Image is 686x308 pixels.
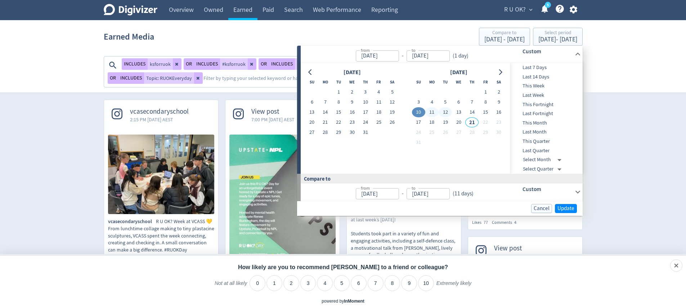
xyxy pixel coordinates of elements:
div: Last Month [510,127,581,137]
th: Tuesday [439,77,452,87]
span: Update [557,206,574,211]
button: 25 [425,127,439,137]
a: 5 [545,2,551,8]
button: Update [555,204,577,213]
span: View post [494,244,537,253]
button: 13 [305,107,319,117]
button: 10 [359,97,372,107]
button: Cancel [531,204,552,213]
div: Compare to [484,30,525,36]
button: Compare to[DATE] - [DATE] [479,28,530,46]
h6: Custom [523,47,572,56]
button: 13 [452,107,465,117]
div: Select period [538,30,577,36]
h6: Custom [523,185,572,194]
button: Go to next month [495,67,506,77]
button: 15 [479,107,492,117]
label: to [412,185,416,191]
button: 28 [465,127,479,137]
span: vcasecondaryschool [108,218,156,225]
button: 30 [492,127,506,137]
button: 26 [386,117,399,127]
div: [DATE] - [DATE] [484,36,525,43]
button: 16 [345,107,359,117]
button: 4 [372,87,385,97]
button: 6 [452,97,465,107]
button: 19 [386,107,399,117]
div: Likes [472,219,492,226]
div: Last Fortnight [510,109,581,118]
a: InMoment [344,299,364,304]
li: 7 [368,275,384,291]
th: Tuesday [332,77,345,87]
button: 18 [425,117,439,127]
text: 5 [547,3,548,8]
th: Sunday [412,77,425,87]
div: This Month [510,118,581,128]
th: Wednesday [452,77,465,87]
div: Comments [492,219,520,226]
button: 8 [479,97,492,107]
button: 20 [305,117,319,127]
button: 22 [332,117,345,127]
button: 23 [492,117,506,127]
div: [DATE] - [DATE] [538,36,577,43]
button: 20 [452,117,465,127]
th: Saturday [386,77,399,87]
span: Last Week [510,91,581,99]
div: powered by inmoment [322,298,364,304]
button: 18 [372,107,385,117]
button: 24 [359,117,372,127]
span: Cancel [534,206,550,211]
button: 23 [345,117,359,127]
button: 11 [372,97,385,107]
li: 8 [385,275,400,291]
button: 16 [492,107,506,117]
li: 1 [266,275,282,291]
label: Extremely likely [436,280,471,292]
span: Last Fortnight [510,110,581,118]
span: Topic: RUOKEveryday [146,76,192,81]
button: 29 [332,127,345,137]
div: Close survey [670,259,682,272]
button: 4 [425,97,439,107]
button: 17 [412,117,425,127]
button: 7 [465,97,479,107]
button: OR [259,58,269,70]
button: 25 [372,117,385,127]
th: Thursday [359,77,372,87]
button: 28 [319,127,332,137]
button: 21 [319,117,332,127]
li: 5 [334,275,350,291]
button: 27 [305,127,319,137]
button: 15 [332,107,345,117]
label: to [412,47,416,53]
button: 2 [492,87,506,97]
label: from [361,185,370,191]
button: INCLUDES [269,58,295,70]
span: vcasecondaryschool [130,108,189,116]
div: This Fortnight [510,100,581,109]
button: 27 [452,127,465,137]
span: This Quarter [510,137,581,145]
li: 2 [283,275,299,291]
label: from [361,47,370,53]
th: Monday [319,77,332,87]
button: 29 [479,127,492,137]
div: [DATE] [341,68,363,77]
li: 0 [250,275,265,291]
div: ( 1 day ) [450,52,471,60]
button: 1 [332,87,345,97]
div: ( 11 days ) [450,190,474,198]
li: 9 [401,275,417,291]
span: 8:11 PM [DATE] AEST [494,252,537,259]
div: [DATE] [448,68,470,77]
button: 3 [412,97,425,107]
button: 3 [359,87,372,97]
span: Last 14 Days [510,73,581,81]
button: 19 [439,117,452,127]
button: 22 [479,117,492,127]
div: Last Week [510,91,581,100]
button: 12 [439,107,452,117]
button: 2 [345,87,359,97]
